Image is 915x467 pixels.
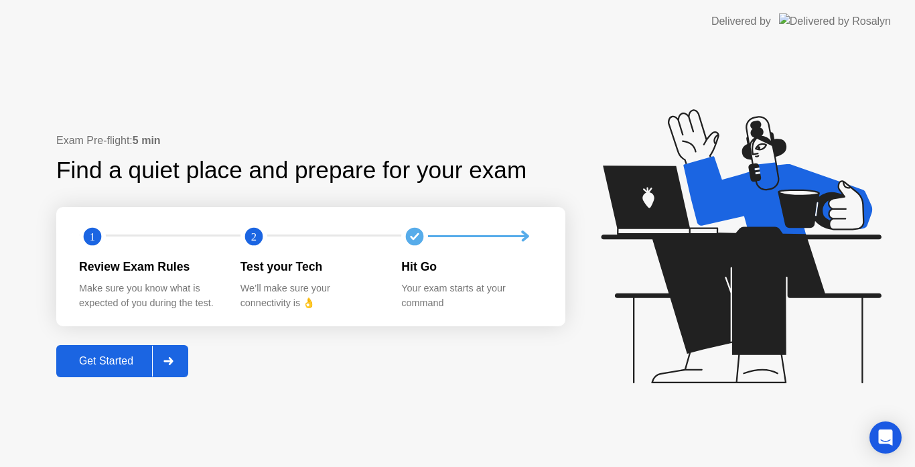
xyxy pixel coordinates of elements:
[133,135,161,146] b: 5 min
[56,345,188,377] button: Get Started
[869,421,902,454] div: Open Intercom Messenger
[779,13,891,29] img: Delivered by Rosalyn
[60,355,152,367] div: Get Started
[90,230,95,243] text: 1
[79,281,219,310] div: Make sure you know what is expected of you during the test.
[56,133,565,149] div: Exam Pre-flight:
[240,281,380,310] div: We’ll make sure your connectivity is 👌
[240,258,380,275] div: Test your Tech
[56,153,529,188] div: Find a quiet place and prepare for your exam
[251,230,257,243] text: 2
[79,258,219,275] div: Review Exam Rules
[711,13,771,29] div: Delivered by
[401,281,541,310] div: Your exam starts at your command
[401,258,541,275] div: Hit Go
